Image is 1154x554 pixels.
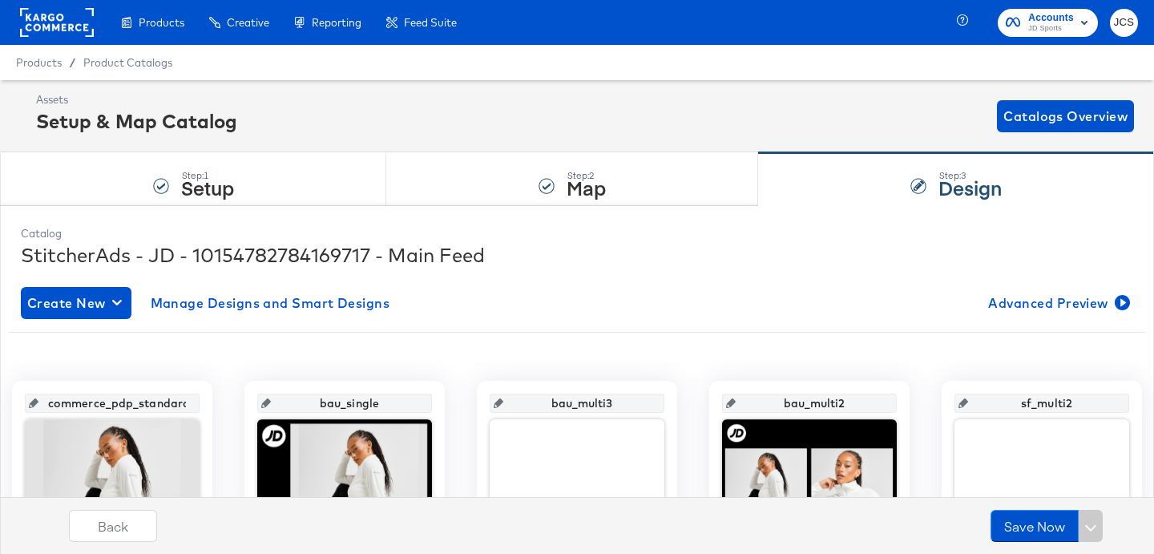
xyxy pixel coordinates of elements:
span: Feed Suite [404,16,457,29]
span: Create New [27,292,125,314]
div: Setup & Map Catalog [36,107,237,135]
div: Step: 2 [567,170,606,181]
div: Catalog [21,226,1133,241]
div: Assets [36,92,237,107]
button: Create New [21,287,131,319]
span: Reporting [312,16,361,29]
span: JD Sports [1028,22,1074,35]
button: Manage Designs and Smart Designs [144,287,397,319]
button: AccountsJD Sports [998,9,1098,37]
span: / [62,56,83,69]
span: Accounts [1028,10,1074,26]
button: Save Now [991,510,1079,542]
div: StitcherAds - JD - 10154782784169717 - Main Feed [21,241,1133,269]
strong: Design [938,174,1002,200]
div: Step: 3 [938,170,1002,181]
span: Products [139,16,184,29]
span: Catalogs Overview [1003,105,1128,127]
span: JCS [1116,14,1132,32]
strong: Setup [181,174,234,200]
span: Manage Designs and Smart Designs [151,292,390,314]
button: Back [69,510,157,542]
strong: Map [567,174,606,200]
button: Advanced Preview [982,287,1133,319]
span: Advanced Preview [988,292,1127,314]
span: Creative [227,16,269,29]
div: Step: 1 [181,170,234,181]
button: Catalogs Overview [997,100,1134,132]
button: JCS [1110,9,1138,37]
span: Products [16,56,62,69]
a: Product Catalogs [83,56,172,69]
